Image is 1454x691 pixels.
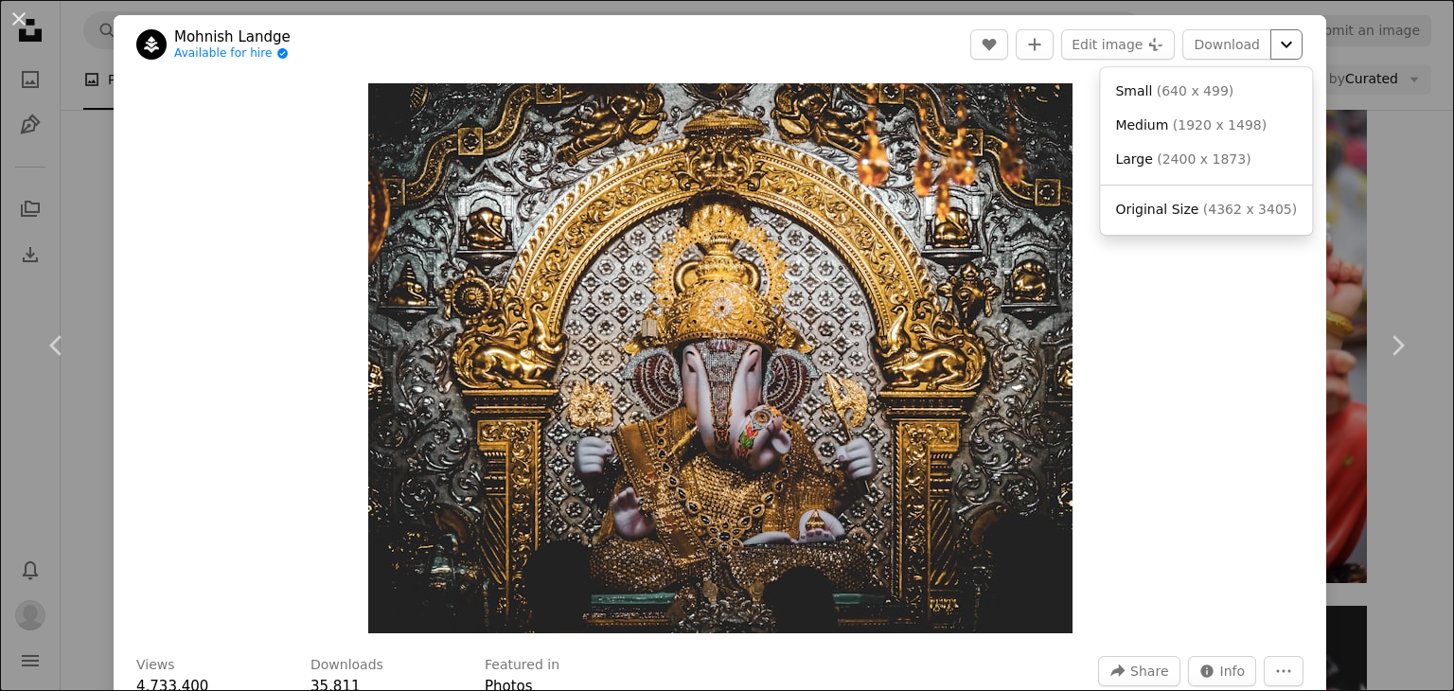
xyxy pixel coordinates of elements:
div: Choose download size [1100,67,1312,235]
span: ( 2400 x 1873 ) [1157,151,1250,167]
button: Choose download size [1270,29,1303,60]
span: Medium [1115,117,1168,133]
span: Small [1115,83,1152,98]
span: ( 1920 x 1498 ) [1173,117,1267,133]
span: Original Size [1115,202,1198,217]
span: ( 640 x 499 ) [1157,83,1234,98]
span: Large [1115,151,1152,167]
span: ( 4362 x 3405 ) [1203,202,1297,217]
